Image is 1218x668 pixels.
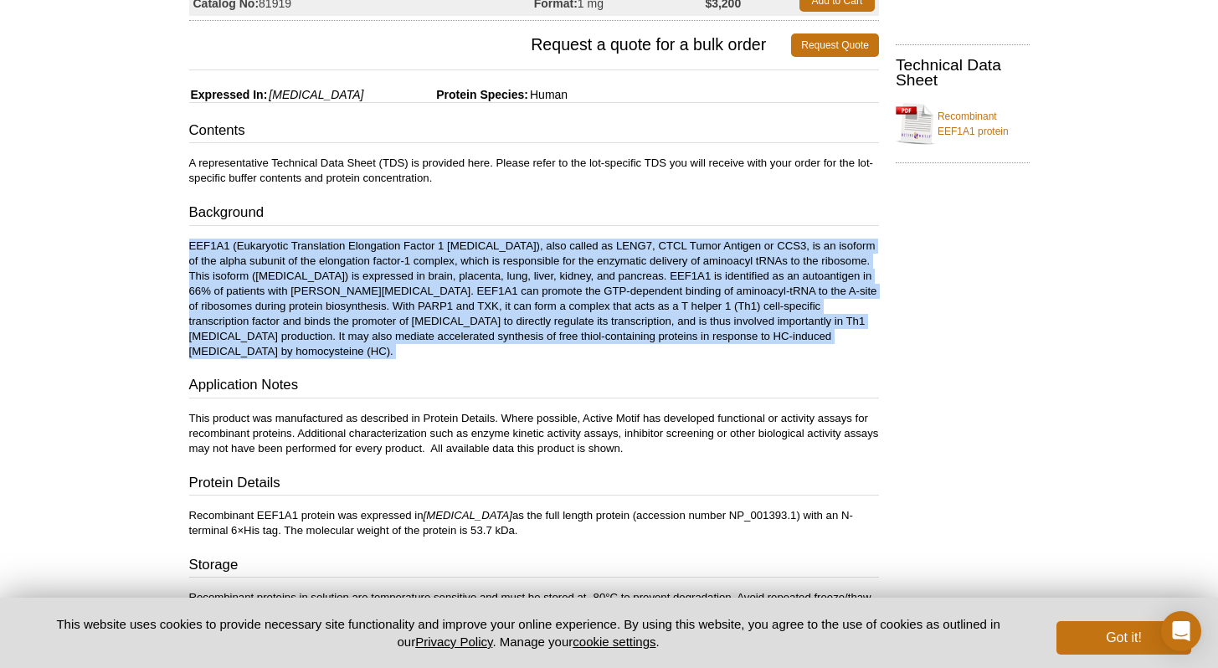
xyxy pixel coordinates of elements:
[189,375,879,398] h3: Application Notes
[1056,621,1190,655] button: Got it!
[189,239,879,359] p: EEF1A1 (Eukaryotic Translation Elongation Factor 1 [MEDICAL_DATA]), also called as LENG7, CTCL Tu...
[189,411,879,456] p: This product was manufactured as described in Protein Details. Where possible, Active Motif has d...
[189,203,879,226] h3: Background
[573,635,655,649] button: cookie settings
[189,508,879,538] p: Recombinant EEF1A1 protein was expressed in as the full length protein (accession number NP_00139...
[269,88,363,101] i: [MEDICAL_DATA]
[424,509,513,522] i: [MEDICAL_DATA]
[415,635,492,649] a: Privacy Policy
[896,99,1030,149] a: Recombinant EEF1A1 protein
[189,121,879,144] h3: Contents
[791,33,879,57] a: Request Quote
[1161,611,1201,651] div: Open Intercom Messenger
[528,88,568,101] span: Human
[189,33,792,57] span: Request a quote for a bulk order
[189,590,879,620] p: Recombinant proteins in solution are temperature sensitive and must be stored at -80°C to prevent...
[189,555,879,578] h3: Storage
[189,473,879,496] h3: Protein Details
[896,58,1030,88] h2: Technical Data Sheet
[189,88,268,101] span: Expressed In:
[189,156,879,186] p: A representative Technical Data Sheet (TDS) is provided here. Please refer to the lot-specific TD...
[367,88,528,101] span: Protein Species:
[28,615,1030,650] p: This website uses cookies to provide necessary site functionality and improve your online experie...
